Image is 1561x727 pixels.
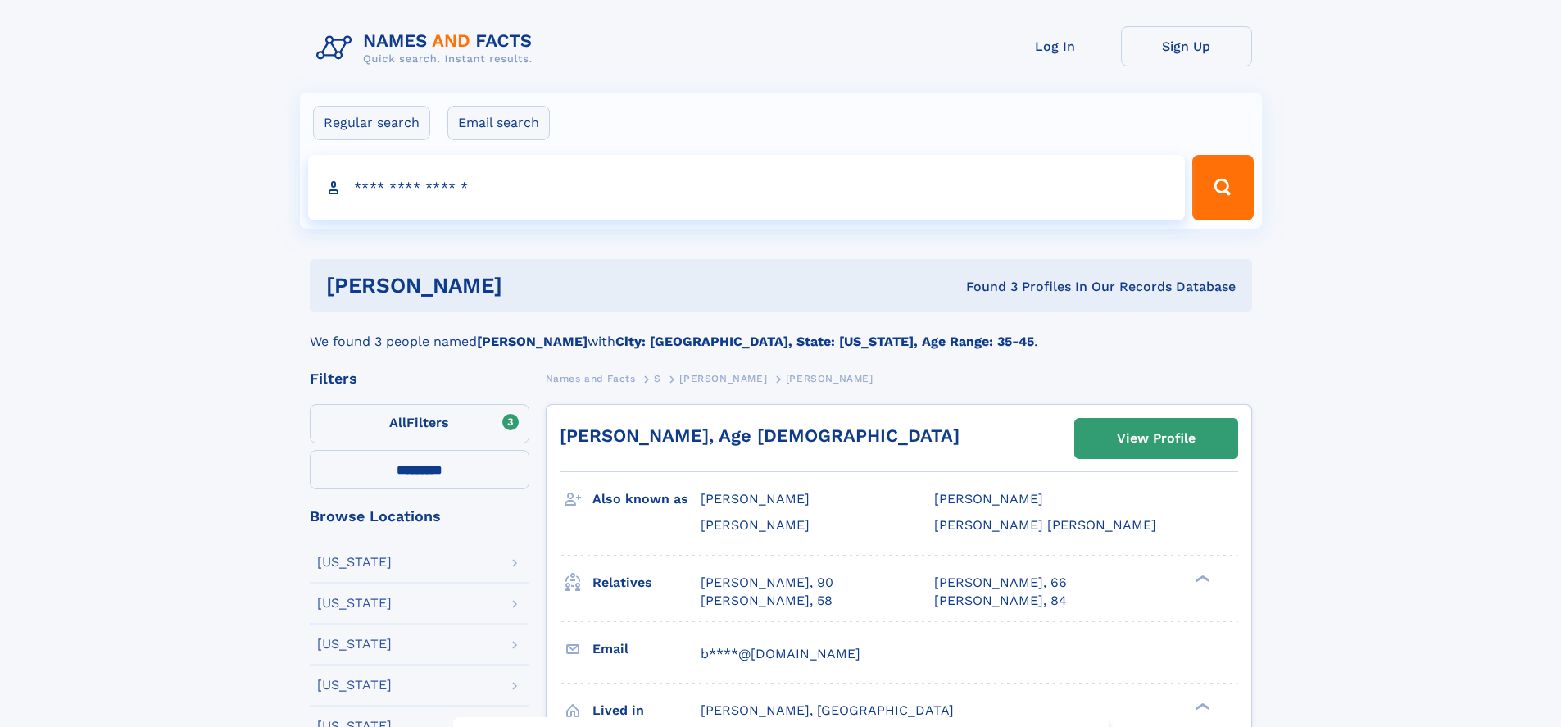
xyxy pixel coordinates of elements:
a: Log In [990,26,1121,66]
div: ❯ [1191,701,1211,711]
a: [PERSON_NAME], 90 [701,574,833,592]
h3: Email [592,635,701,663]
a: Sign Up [1121,26,1252,66]
div: Found 3 Profiles In Our Records Database [734,278,1236,296]
a: [PERSON_NAME], 66 [934,574,1067,592]
span: [PERSON_NAME] [PERSON_NAME] [934,517,1156,533]
label: Filters [310,404,529,443]
span: [PERSON_NAME] [934,491,1043,507]
div: Filters [310,371,529,386]
span: [PERSON_NAME] [679,373,767,384]
div: [US_STATE] [317,679,392,692]
a: Names and Facts [546,368,636,388]
img: Logo Names and Facts [310,26,546,70]
div: [US_STATE] [317,638,392,651]
div: ❯ [1191,573,1211,584]
b: [PERSON_NAME] [477,334,588,349]
h1: [PERSON_NAME] [326,275,734,296]
div: Browse Locations [310,509,529,524]
input: search input [308,155,1186,220]
span: [PERSON_NAME] [701,517,810,533]
span: S [654,373,661,384]
span: [PERSON_NAME] [701,491,810,507]
b: City: [GEOGRAPHIC_DATA], State: [US_STATE], Age Range: 35-45 [615,334,1034,349]
div: View Profile [1117,420,1196,457]
div: [US_STATE] [317,556,392,569]
span: [PERSON_NAME], [GEOGRAPHIC_DATA] [701,702,954,718]
a: [PERSON_NAME], 58 [701,592,833,610]
h3: Relatives [592,569,701,597]
a: [PERSON_NAME] [679,368,767,388]
a: [PERSON_NAME], Age [DEMOGRAPHIC_DATA] [560,425,960,446]
a: S [654,368,661,388]
h3: Also known as [592,485,701,513]
h3: Lived in [592,697,701,725]
a: [PERSON_NAME], 84 [934,592,1067,610]
button: Search Button [1192,155,1253,220]
div: We found 3 people named with . [310,312,1252,352]
span: All [389,415,406,430]
span: [PERSON_NAME] [786,373,874,384]
label: Email search [447,106,550,140]
label: Regular search [313,106,430,140]
div: [US_STATE] [317,597,392,610]
a: View Profile [1075,419,1237,458]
